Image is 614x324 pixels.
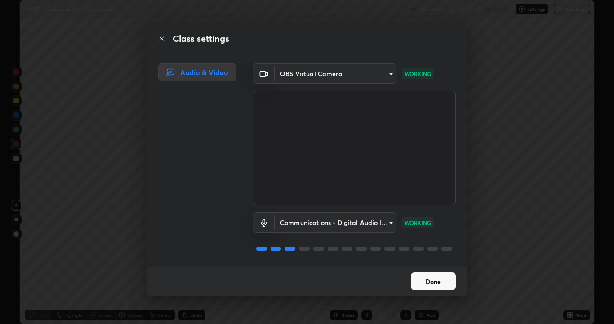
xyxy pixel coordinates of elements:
[405,70,431,78] p: WORKING
[411,272,456,290] button: Done
[275,63,396,84] div: OBS Virtual Camera
[405,219,431,227] p: WORKING
[158,63,236,81] div: Audio & Video
[275,212,396,233] div: OBS Virtual Camera
[173,32,229,45] h2: Class settings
